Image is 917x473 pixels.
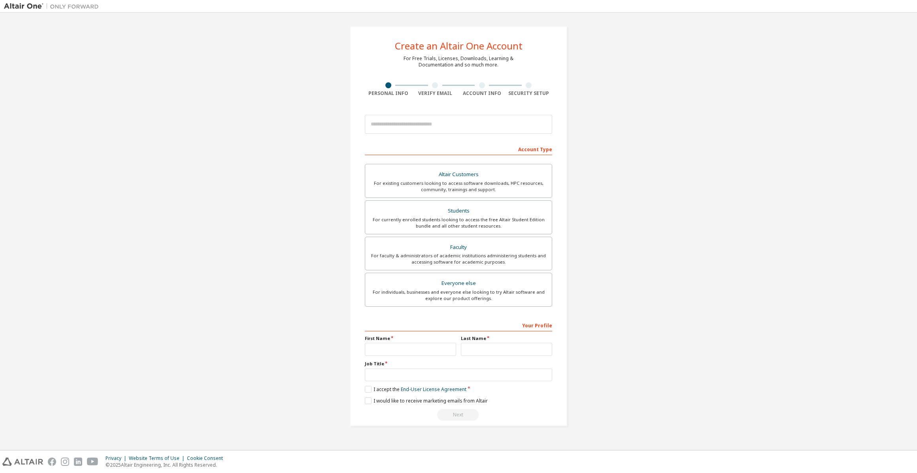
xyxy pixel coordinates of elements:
[365,142,552,155] div: Account Type
[461,335,552,342] label: Last Name
[365,90,412,97] div: Personal Info
[129,455,187,462] div: Website Terms of Use
[412,90,459,97] div: Verify Email
[401,386,466,393] a: End-User License Agreement
[365,409,552,421] div: Read and acccept EULA to continue
[370,253,547,265] div: For faculty & administrators of academic institutions administering students and accessing softwa...
[370,289,547,302] div: For individuals, businesses and everyone else looking to try Altair software and explore our prod...
[365,397,488,404] label: I would like to receive marketing emails from Altair
[370,205,547,217] div: Students
[4,2,103,10] img: Altair One
[365,361,552,367] label: Job Title
[365,319,552,331] div: Your Profile
[74,458,82,466] img: linkedin.svg
[106,455,129,462] div: Privacy
[404,55,513,68] div: For Free Trials, Licenses, Downloads, Learning & Documentation and so much more.
[370,217,547,229] div: For currently enrolled students looking to access the free Altair Student Edition bundle and all ...
[395,41,523,51] div: Create an Altair One Account
[370,169,547,180] div: Altair Customers
[370,180,547,193] div: For existing customers looking to access software downloads, HPC resources, community, trainings ...
[61,458,69,466] img: instagram.svg
[370,278,547,289] div: Everyone else
[48,458,56,466] img: facebook.svg
[2,458,43,466] img: altair_logo.svg
[458,90,506,97] div: Account Info
[87,458,98,466] img: youtube.svg
[106,462,228,468] p: © 2025 Altair Engineering, Inc. All Rights Reserved.
[187,455,228,462] div: Cookie Consent
[365,386,466,393] label: I accept the
[370,242,547,253] div: Faculty
[365,335,456,342] label: First Name
[506,90,553,97] div: Security Setup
